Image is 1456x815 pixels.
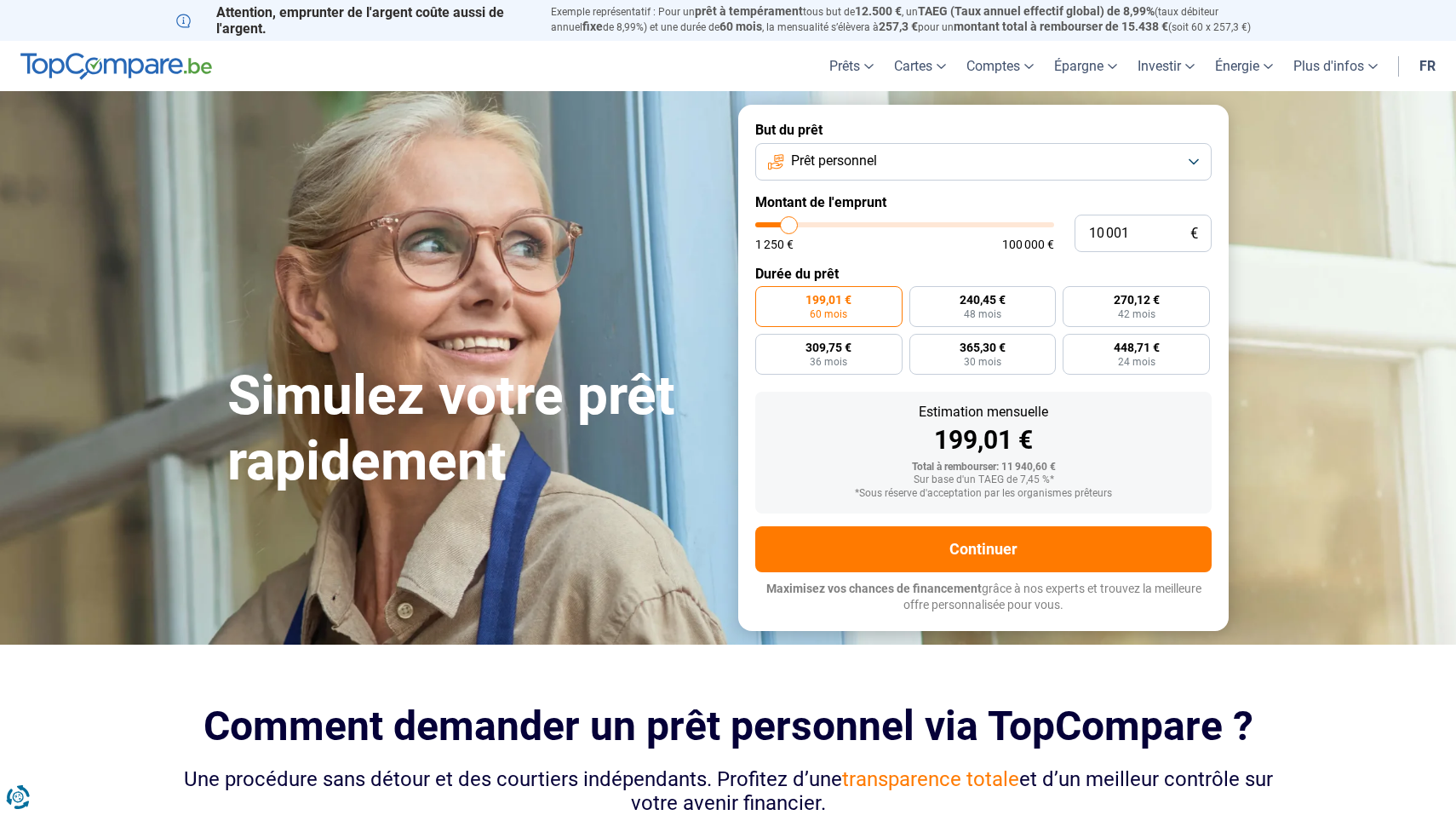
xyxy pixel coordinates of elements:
a: Comptes [956,41,1044,91]
button: Continuer [755,526,1212,572]
span: 270,12 € [1114,294,1160,306]
span: montant total à rembourser de 15.438 € [954,20,1168,33]
span: 100 000 € [1002,238,1054,250]
span: fixe [582,20,603,33]
span: Maximisez vos chances de financement [766,582,982,595]
span: 12.500 € [855,4,902,18]
span: 240,45 € [960,294,1006,306]
div: 199,01 € [769,428,1198,453]
a: Épargne [1044,41,1127,91]
a: Plus d'infos [1283,41,1388,91]
img: TopCompare [20,53,212,80]
div: *Sous réserve d'acceptation par les organismes prêteurs [769,488,1198,500]
span: 48 mois [964,309,1001,319]
a: Investir [1127,41,1205,91]
a: Cartes [884,41,956,91]
span: 36 mois [810,357,847,367]
p: Attention, emprunter de l'argent coûte aussi de l'argent. [176,4,530,37]
a: fr [1409,41,1446,91]
span: 60 mois [810,309,847,319]
label: But du prêt [755,122,1212,138]
a: Énergie [1205,41,1283,91]
span: 42 mois [1118,309,1155,319]
span: 30 mois [964,357,1001,367]
h1: Simulez votre prêt rapidement [227,364,718,495]
span: 365,30 € [960,341,1006,353]
span: TAEG (Taux annuel effectif global) de 8,99% [918,4,1155,18]
div: Sur base d'un TAEG de 7,45 %* [769,474,1198,486]
span: € [1190,227,1198,241]
button: Prêt personnel [755,143,1212,181]
span: 24 mois [1118,357,1155,367]
label: Durée du prêt [755,266,1212,282]
span: Prêt personnel [791,152,877,170]
span: prêt à tempérament [695,4,803,18]
a: Prêts [819,41,884,91]
p: Exemple représentatif : Pour un tous but de , un (taux débiteur annuel de 8,99%) et une durée de ... [551,4,1280,35]
label: Montant de l'emprunt [755,194,1212,210]
span: transparence totale [842,767,1019,791]
span: 199,01 € [805,294,851,306]
div: Total à rembourser: 11 940,60 € [769,462,1198,474]
span: 60 mois [719,20,762,33]
div: Estimation mensuelle [769,405,1198,419]
h2: Comment demander un prêt personnel via TopCompare ? [176,703,1280,749]
span: 257,3 € [879,20,918,33]
p: grâce à nos experts et trouvez la meilleure offre personnalisée pour vous. [755,581,1212,614]
span: 1 250 € [755,238,794,250]
span: 309,75 € [805,341,851,353]
span: 448,71 € [1114,341,1160,353]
